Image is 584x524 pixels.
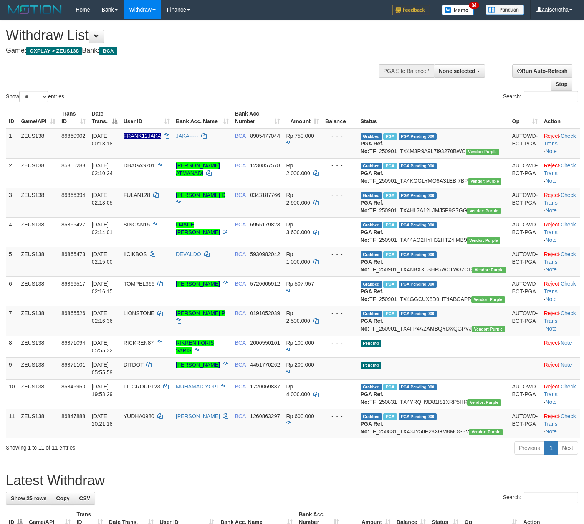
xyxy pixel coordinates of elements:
a: [PERSON_NAME] [176,362,220,368]
span: BCA [235,362,246,368]
span: Marked by aafpengsreynich [383,192,397,199]
td: AUTOWD-BOT-PGA [509,247,541,276]
span: Copy 5930982042 to clipboard [250,251,280,257]
span: Marked by aafnoeunsreypich [383,413,397,420]
span: PGA Pending [399,281,437,288]
span: FULAN128 [124,192,150,198]
td: ZEUS138 [18,158,58,188]
span: Copy 6955179823 to clipboard [250,222,280,228]
span: BCA [235,133,246,139]
td: ZEUS138 [18,129,58,159]
span: Copy 8905477044 to clipboard [250,133,280,139]
span: RICKREN87 [124,340,154,346]
span: Pending [361,340,381,347]
span: Marked by aafpengsreynich [383,281,397,288]
b: PGA Ref. No: [361,288,384,302]
span: Marked by aafpengsreynich [383,311,397,317]
span: Vendor URL: https://trx4.1velocity.biz [468,178,501,185]
a: Reject [544,133,559,139]
label: Search: [503,91,578,102]
span: CSV [79,495,90,501]
select: Showentries [19,91,48,102]
td: · · [541,129,580,159]
span: Grabbed [361,222,382,228]
span: 86871094 [61,340,85,346]
span: FIFGROUP123 [124,383,160,390]
th: Status [357,107,509,129]
span: PGA Pending [399,413,437,420]
img: MOTION_logo.png [6,4,64,15]
span: 86866394 [61,192,85,198]
span: Copy [56,495,69,501]
td: · · [541,379,580,409]
span: Vendor URL: https://trx4.1velocity.biz [471,296,505,303]
td: · · [541,409,580,438]
span: TOMPEL366 [124,281,155,287]
span: Copy 0343187766 to clipboard [250,192,280,198]
td: · · [541,158,580,188]
span: Rp 507.957 [286,281,314,287]
span: PGA Pending [399,192,437,199]
h4: Game: Bank: [6,47,382,55]
th: Op: activate to sort column ascending [509,107,541,129]
td: 7 [6,306,18,336]
td: 9 [6,357,18,379]
span: Rp 2.900.000 [286,192,310,206]
td: 8 [6,336,18,357]
td: 1 [6,129,18,159]
a: Note [545,296,557,302]
div: - - - [325,221,354,228]
span: Grabbed [361,311,382,317]
span: Pending [361,362,381,369]
span: Vendor URL: https://trx4.1velocity.biz [467,237,500,244]
span: 86866473 [61,251,85,257]
b: PGA Ref. No: [361,229,384,243]
td: ZEUS138 [18,247,58,276]
a: 1 [544,441,558,455]
span: [DATE] 02:16:15 [92,281,113,294]
a: Reject [544,310,559,316]
span: Copy 1260863297 to clipboard [250,413,280,419]
td: ZEUS138 [18,306,58,336]
a: Note [545,266,557,273]
a: Reject [544,340,559,346]
a: CSV [74,492,95,505]
span: PGA Pending [399,311,437,317]
a: Note [561,362,572,368]
td: TF_250901_TX4M3R9A9L7I93270BWC [357,129,509,159]
td: · [541,336,580,357]
span: PGA Pending [399,222,437,228]
span: PGA Pending [399,133,437,140]
span: Rp 600.000 [286,413,314,419]
a: RIKREN FORIS VARIS [176,340,214,354]
a: Check Trans [544,192,576,206]
span: BCA [235,383,246,390]
span: [DATE] 20:21:18 [92,413,113,427]
span: PGA Pending [399,163,437,169]
a: Check Trans [544,413,576,427]
td: TF_250831_TX43JY50P28XGM8MOG3V [357,409,509,438]
a: [PERSON_NAME] [176,281,220,287]
td: · · [541,247,580,276]
a: Note [561,340,572,346]
span: Vendor URL: https://trx4.1velocity.biz [466,149,499,155]
td: AUTOWD-BOT-PGA [509,188,541,217]
a: [PERSON_NAME] D [176,192,225,198]
th: Bank Acc. Name: activate to sort column ascending [173,107,232,129]
span: Marked by aafpengsreynich [383,133,397,140]
td: ZEUS138 [18,409,58,438]
a: Check Trans [544,162,576,176]
td: TF_250901_TX4GGCUX8D0HT4ABCAPP [357,276,509,306]
td: · · [541,188,580,217]
b: PGA Ref. No: [361,141,384,154]
label: Show entries [6,91,64,102]
td: 11 [6,409,18,438]
span: PGA Pending [399,251,437,258]
td: 2 [6,158,18,188]
span: Marked by aafnoeunsreypich [383,384,397,390]
td: ZEUS138 [18,357,58,379]
a: Note [545,428,557,435]
td: · · [541,306,580,336]
span: Copy 1720069837 to clipboard [250,383,280,390]
td: TF_250901_TX4KGGLYMO6A31EBI7BP [357,158,509,188]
